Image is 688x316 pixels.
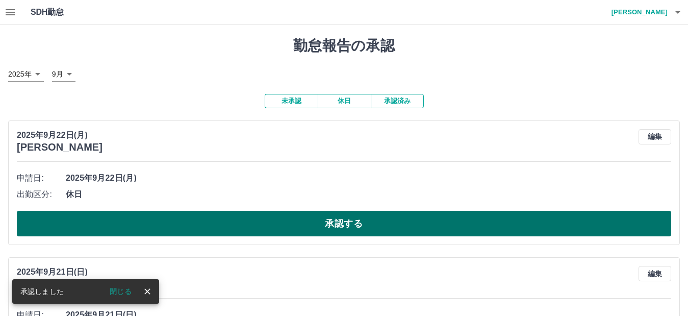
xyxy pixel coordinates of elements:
span: 出勤区分: [17,188,66,201]
button: 閉じる [101,284,140,299]
button: 承認する [17,211,671,236]
div: 9月 [52,67,75,82]
button: close [140,284,155,299]
h3: [PERSON_NAME] [17,278,103,290]
button: 編集 [639,129,671,144]
button: 編集 [639,266,671,281]
h1: 勤怠報告の承認 [8,37,680,55]
p: 2025年9月22日(月) [17,129,103,141]
span: 申請日: [17,172,66,184]
div: 2025年 [8,67,44,82]
p: 2025年9月21日(日) [17,266,103,278]
span: 休日 [66,188,671,201]
div: 承認しました [20,282,64,301]
button: 承認済み [371,94,424,108]
button: 休日 [318,94,371,108]
h3: [PERSON_NAME] [17,141,103,153]
span: 2025年9月22日(月) [66,172,671,184]
button: 未承認 [265,94,318,108]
